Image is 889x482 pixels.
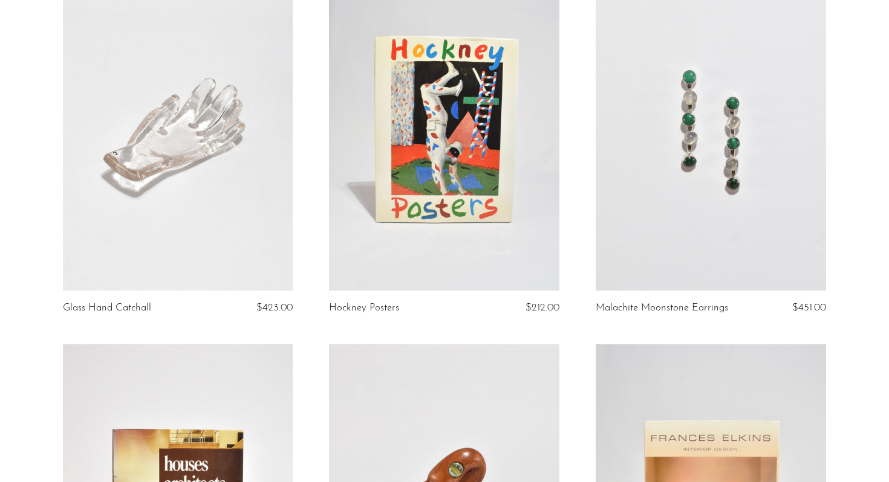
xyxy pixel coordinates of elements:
span: $212.00 [526,303,559,313]
span: $451.00 [792,303,826,313]
a: Glass Hand Catchall [63,303,151,313]
span: $423.00 [256,303,293,313]
a: Hockney Posters [329,303,399,313]
a: Malachite Moonstone Earrings [596,303,728,313]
